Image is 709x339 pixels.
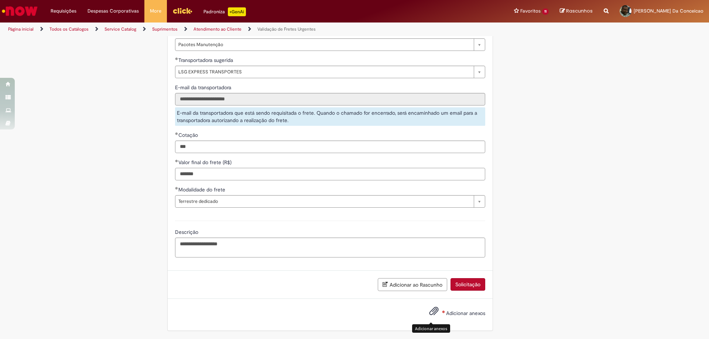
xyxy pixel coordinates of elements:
span: 11 [542,8,549,15]
a: Suprimentos [152,26,178,32]
input: Valor final do frete (R$) [175,168,485,180]
span: Valor final do frete (R$) [178,159,233,166]
span: Obrigatório Preenchido [175,159,178,162]
span: Adicionar anexos [446,310,485,316]
span: Pacotes Manutenção [178,39,470,51]
div: Adicionar anexos [412,324,450,333]
button: Adicionar anexos [427,304,441,321]
input: Cotação [175,141,485,153]
img: click_logo_yellow_360x200.png [172,5,192,16]
a: Rascunhos [560,8,593,15]
span: Descrição [175,229,200,235]
a: Service Catalog [105,26,136,32]
textarea: Descrição [175,238,485,257]
a: Atendimento ao Cliente [193,26,242,32]
span: Cotação [178,132,199,138]
p: +GenAi [228,7,246,16]
span: Favoritos [520,7,541,15]
div: Padroniza [203,7,246,16]
span: Despesas Corporativas [88,7,139,15]
span: Obrigatório Preenchido [175,57,178,60]
span: Pacote [178,30,196,36]
span: Obrigatório Preenchido [175,187,178,190]
span: Obrigatório Preenchido [175,132,178,135]
span: Modalidade do frete [178,186,227,193]
span: Rascunhos [566,7,593,14]
a: Validação de Fretes Urgentes [257,26,316,32]
span: Terrestre dedicado [178,196,470,207]
span: Somente leitura - E-mail da transportadora [175,84,233,91]
div: E-mail da transportadora que está sendo requisitada o frete. Quando o chamado for encerrado, será... [175,107,485,126]
button: Adicionar ao Rascunho [378,278,447,291]
a: Página inicial [8,26,34,32]
span: [PERSON_NAME] Da Conceicao [634,8,703,14]
span: More [150,7,161,15]
a: Todos os Catálogos [49,26,89,32]
ul: Trilhas de página [6,23,467,36]
span: LSG EXPRESS TRANSPORTES [178,66,470,78]
button: Solicitação [451,278,485,291]
span: Transportadora sugerida [178,57,234,63]
img: ServiceNow [1,4,39,18]
span: Requisições [51,7,76,15]
input: E-mail da transportadora [175,93,485,105]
